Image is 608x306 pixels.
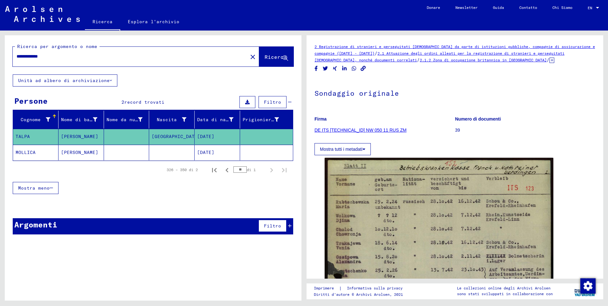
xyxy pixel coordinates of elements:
button: Mostra meno [13,182,59,194]
b: Numero di documenti [455,116,501,122]
mat-cell: [DATE] [195,145,240,160]
mat-cell: [PERSON_NAME] [59,129,104,144]
button: Pagina successiva [265,163,278,176]
button: Condividi su LinkedIn [341,65,348,73]
a: DE ITS [TECHNICAL_ID] NW 050 11 RUS ZM [314,128,406,133]
img: Arolsen_neg.svg [5,6,80,22]
font: Nome di battesimo [61,117,110,122]
a: 2.1 Attuazione degli ordini alleati per la registrazione di stranieri e perseguitati [DEMOGRAPHIC... [314,51,564,62]
button: Filtro [259,96,287,108]
mat-cell: TALPA [13,129,59,144]
img: Modifica consenso [580,278,596,294]
button: Condividi su Xing [332,65,338,73]
font: Nascita [157,117,177,122]
mat-cell: [PERSON_NAME] [59,145,104,160]
font: Data di nascita [197,117,240,122]
b: Firma [314,116,327,122]
img: yv_logo.png [573,283,597,299]
a: Esplora l'archivio [120,14,187,29]
mat-icon: close [249,53,257,61]
span: / [375,50,377,56]
div: Nome da nubile [107,115,151,125]
a: Imprimere [314,285,339,292]
p: Diritti d'autore © Archivi Arolsen, 2021 [314,292,410,297]
font: | [339,285,342,292]
div: Cognome [16,115,58,125]
button: Condividi su WhatsApp [351,65,357,73]
button: Copia link [360,65,367,73]
a: Informativa sulla privacy [342,285,410,292]
span: Filtro [264,223,281,229]
mat-cell: [DATE] [195,129,240,144]
mat-header-cell: Prisoner # [240,111,293,129]
span: 2 [121,99,124,105]
span: / [547,57,549,63]
a: 2.1.2 Zona di occupazione britannica in [GEOGRAPHIC_DATA] [420,58,547,62]
span: record trovati [124,99,164,105]
span: Mostra meno [18,185,50,191]
div: Persone [14,95,48,107]
button: Pagina precedente [221,163,233,176]
mat-header-cell: Geburtsdatum [195,111,240,129]
p: Le collezioni online degli Archivi Arolsen [457,285,553,291]
mat-header-cell: Vorname [59,111,104,129]
button: Mostra tutti i metadati [314,143,371,155]
font: Prigioniero # [243,117,280,122]
font: Unità ad albero di archiviazione [18,78,110,83]
mat-label: Ricerca per argomento o nome [17,44,97,49]
mat-cell: MOLLICA [13,145,59,160]
mat-cell: [GEOGRAPHIC_DATA] [149,129,195,144]
button: Chiaro [246,50,259,63]
mat-header-cell: Geburt‏ [149,111,195,129]
mat-header-cell: Geburtsname [104,111,149,129]
h1: Sondaggio originale [314,79,595,107]
div: Modifica consenso [580,278,595,293]
span: EN [588,6,595,10]
div: Nascita [152,115,194,125]
p: 39 [455,127,595,134]
div: Nome di battesimo [61,115,105,125]
div: Prigioniero # [243,115,287,125]
p: sono stati sviluppati in collaborazione con [457,291,553,297]
a: 2 Registrazione di stranieri e perseguitati [DEMOGRAPHIC_DATA] da parte di istituzioni pubbliche,... [314,44,595,56]
button: Unità ad albero di archiviazione [13,74,117,87]
font: Cognome [21,117,41,122]
button: Prima pagina [208,163,221,176]
span: Ricerca [265,54,287,60]
button: Ultima pagina [278,163,291,176]
mat-header-cell: Nachname [13,111,59,129]
font: Mostra tutti i metadati [320,147,363,152]
div: Data di nascita [197,115,241,125]
a: Ricerca [85,14,120,31]
button: Ricerca [259,47,294,66]
button: Filtro [259,220,287,232]
button: Condividi su Facebook [313,65,320,73]
button: Condividi su Twitter [322,65,329,73]
span: Filtro [264,99,281,105]
font: Nome da nubile [107,117,147,122]
font: di 1 [247,167,256,172]
span: / [417,57,420,63]
div: Argomenti [14,219,57,230]
div: 326 – 350 di 2 [167,167,198,173]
